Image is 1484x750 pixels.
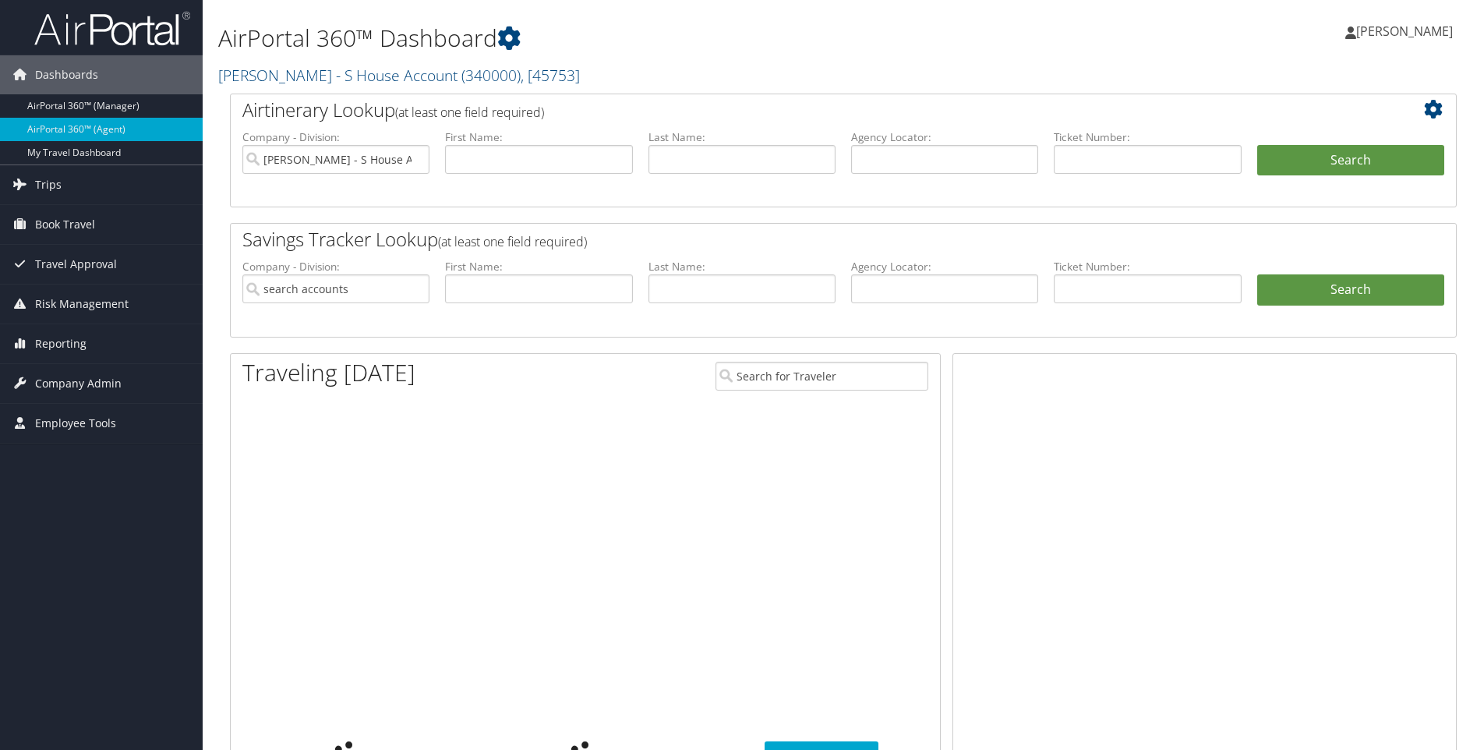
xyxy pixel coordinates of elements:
[218,22,1051,55] h1: AirPortal 360™ Dashboard
[521,65,580,86] span: , [ 45753 ]
[648,129,836,145] label: Last Name:
[35,285,129,324] span: Risk Management
[1345,8,1468,55] a: [PERSON_NAME]
[715,362,928,391] input: Search for Traveler
[242,226,1342,253] h2: Savings Tracker Lookup
[242,259,429,274] label: Company - Division:
[242,274,429,303] input: search accounts
[445,129,632,145] label: First Name:
[1356,23,1453,40] span: [PERSON_NAME]
[1257,274,1444,306] a: Search
[35,245,117,284] span: Travel Approval
[34,10,190,47] img: airportal-logo.png
[35,165,62,204] span: Trips
[35,205,95,244] span: Book Travel
[851,259,1038,274] label: Agency Locator:
[851,129,1038,145] label: Agency Locator:
[445,259,632,274] label: First Name:
[648,259,836,274] label: Last Name:
[35,55,98,94] span: Dashboards
[242,129,429,145] label: Company - Division:
[461,65,521,86] span: ( 340000 )
[438,233,587,250] span: (at least one field required)
[1054,129,1241,145] label: Ticket Number:
[1257,145,1444,176] button: Search
[242,356,415,389] h1: Traveling [DATE]
[242,97,1342,123] h2: Airtinerary Lookup
[1054,259,1241,274] label: Ticket Number:
[35,404,116,443] span: Employee Tools
[35,364,122,403] span: Company Admin
[35,324,87,363] span: Reporting
[395,104,544,121] span: (at least one field required)
[218,65,580,86] a: [PERSON_NAME] - S House Account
